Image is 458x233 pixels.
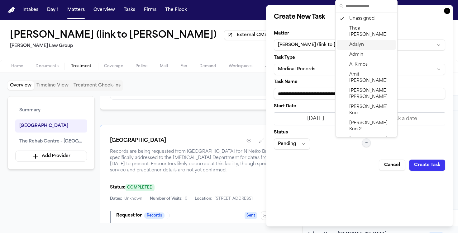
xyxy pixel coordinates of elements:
[274,64,445,75] button: Medical Records
[274,56,445,60] label: Task Type
[349,88,394,100] span: [PERSON_NAME] [PERSON_NAME]
[336,12,397,137] div: Suggestions
[274,31,445,36] label: Matter
[274,40,445,51] button: [PERSON_NAME] (link to [PERSON_NAME])
[366,115,441,123] div: Pick a date
[274,138,310,150] button: Pending
[349,16,375,22] span: Unassigned
[349,26,394,38] span: Thea [PERSON_NAME]
[274,130,357,135] label: Status
[362,112,445,125] button: Pick a date
[349,120,394,133] span: [PERSON_NAME] Kuo 2
[349,52,363,58] span: Admin
[409,160,445,171] button: Create Task
[349,42,364,48] span: Adalyn
[379,160,405,171] button: Cancel
[349,104,394,116] span: [PERSON_NAME] Kuo
[278,115,353,123] div: [DATE]
[362,138,371,147] button: —
[365,140,368,145] span: —
[362,104,445,109] label: Target Date
[274,112,357,125] button: [DATE]
[349,72,394,84] span: Amit [PERSON_NAME]
[349,136,394,149] span: [PERSON_NAME] [PERSON_NAME]
[349,62,368,68] span: Al Kimos
[274,104,357,109] label: Start Date
[274,80,298,84] span: Task Name
[274,13,445,21] h2: Create New Task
